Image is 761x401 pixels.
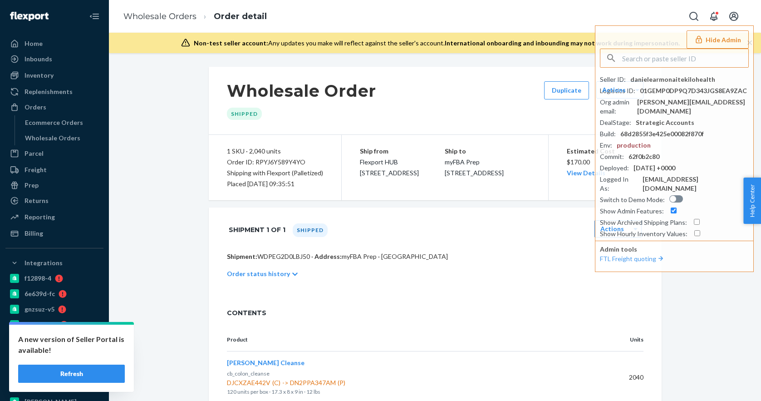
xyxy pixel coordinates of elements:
[5,302,103,317] a: gnzsuz-v5
[229,220,285,239] h1: Shipment 1 of 1
[25,103,46,112] div: Orders
[25,165,47,174] div: Freight
[743,178,761,224] button: Help Center
[685,7,703,25] button: Open Search Box
[227,269,290,278] p: Order status history
[5,163,103,177] a: Freight
[622,49,748,67] input: Search or paste seller ID
[227,252,643,261] p: WDPEG2D0LBJ50 · myFBA Prep · [GEOGRAPHIC_DATA]
[600,75,626,84] div: Seller ID :
[20,115,104,130] a: Ecommerce Orders
[600,141,612,150] div: Env :
[214,11,267,21] a: Order detail
[445,39,680,47] span: International onboarding and inbounding may not work during impersonation.
[600,224,624,233] label: Actions
[617,141,651,150] div: production
[5,379,103,394] a: a76299-82
[18,334,125,356] p: A new version of Seller Portal is available!
[602,85,626,94] label: Actions
[293,223,328,237] div: Shipped
[605,336,643,344] p: Units
[227,81,377,100] h1: Wholesale Order
[620,129,704,139] div: 68d2855f3e425e00082f870f
[600,229,687,238] div: Show Hourly Inventory Values :
[636,118,694,127] div: Strategic Accounts
[227,387,591,396] p: 120 units per box · 17.3 x 8 x 9 in · 12 lbs
[25,181,39,190] div: Prep
[5,317,103,332] a: 5176b9-7b
[194,39,680,48] div: Any updates you make will reflect against the seller's account.
[227,336,591,344] p: Product
[5,226,103,241] a: Billing
[227,108,262,120] div: Shipped
[360,146,445,157] p: Ship from
[25,289,55,298] div: 6e639d-fc
[725,7,743,25] button: Open account menu
[600,98,633,116] div: Org admin email :
[25,118,83,127] div: Ecommerce Orders
[227,168,323,178] p: Shipping with Flexport (Palletized)
[270,378,282,387] div: (C)
[640,86,747,95] div: 01GEMP0DP9Q7D343JGS8EA9ZAC
[25,320,56,329] div: 5176b9-7b
[5,36,103,51] a: Home
[5,146,103,161] a: Parcel
[633,163,675,173] div: [DATE] +0000
[544,81,589,99] button: Duplicate
[25,149,44,158] div: Parcel
[600,255,665,262] a: FTL Freight quoting
[600,163,629,173] div: Deployed :
[10,12,49,21] img: Flexport logo
[20,131,104,145] a: Wholesale Orders
[227,252,257,260] span: Shipment:
[25,305,54,314] div: gnzsuz-v5
[25,134,80,143] div: Wholesale Orders
[567,146,643,157] p: Estimated Cost
[227,358,304,367] button: [PERSON_NAME] Cleanse
[5,210,103,224] a: Reporting
[5,193,103,208] a: Returns
[25,196,49,205] div: Returns
[5,84,103,99] a: Replenishments
[227,146,323,157] div: 1 SKU · 2,040 units
[628,152,659,161] div: 62f0b2c80
[227,308,643,317] span: CONTENTS
[25,258,63,267] div: Integrations
[5,52,103,66] a: Inbounds
[687,30,749,49] button: Hide Admin
[5,287,103,301] a: 6e639d-fc
[567,146,643,178] div: $170.00
[567,169,605,177] a: View Details
[5,348,103,363] a: Deliverr API
[630,75,715,84] div: danielearmonaitekilohealth
[123,11,196,21] a: Wholesale Orders
[227,378,591,387] span: DJCXZAE442V -> DN2PPA347AM
[25,213,55,222] div: Reporting
[637,98,749,116] div: [PERSON_NAME][EMAIL_ADDRESS][DOMAIN_NAME]
[314,252,342,260] span: Address:
[600,129,616,139] div: Build :
[600,195,665,204] div: Switch to Demo Mode :
[25,87,73,96] div: Replenishments
[227,178,323,189] div: Placed [DATE] 09:35:51
[336,378,347,387] div: (P)
[25,71,54,80] div: Inventory
[600,86,635,95] div: Logistics ID :
[605,373,643,382] p: 2040
[5,100,103,114] a: Orders
[227,157,323,168] div: Order ID: RPYJ6Y589Y4YO
[643,175,749,193] div: [EMAIL_ADDRESS][DOMAIN_NAME]
[5,364,103,378] a: pulsetto
[5,256,103,270] button: Integrations
[5,333,103,347] a: Amazon
[18,365,125,383] button: Refresh
[194,39,268,47] span: Non-test seller account:
[227,370,270,377] span: cb_colon_cleanse
[25,229,43,238] div: Billing
[705,7,723,25] button: Open notifications
[600,245,749,254] p: Admin tools
[25,39,43,48] div: Home
[227,359,304,366] span: [PERSON_NAME] Cleanse
[445,158,504,177] span: myFBA Prep [STREET_ADDRESS]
